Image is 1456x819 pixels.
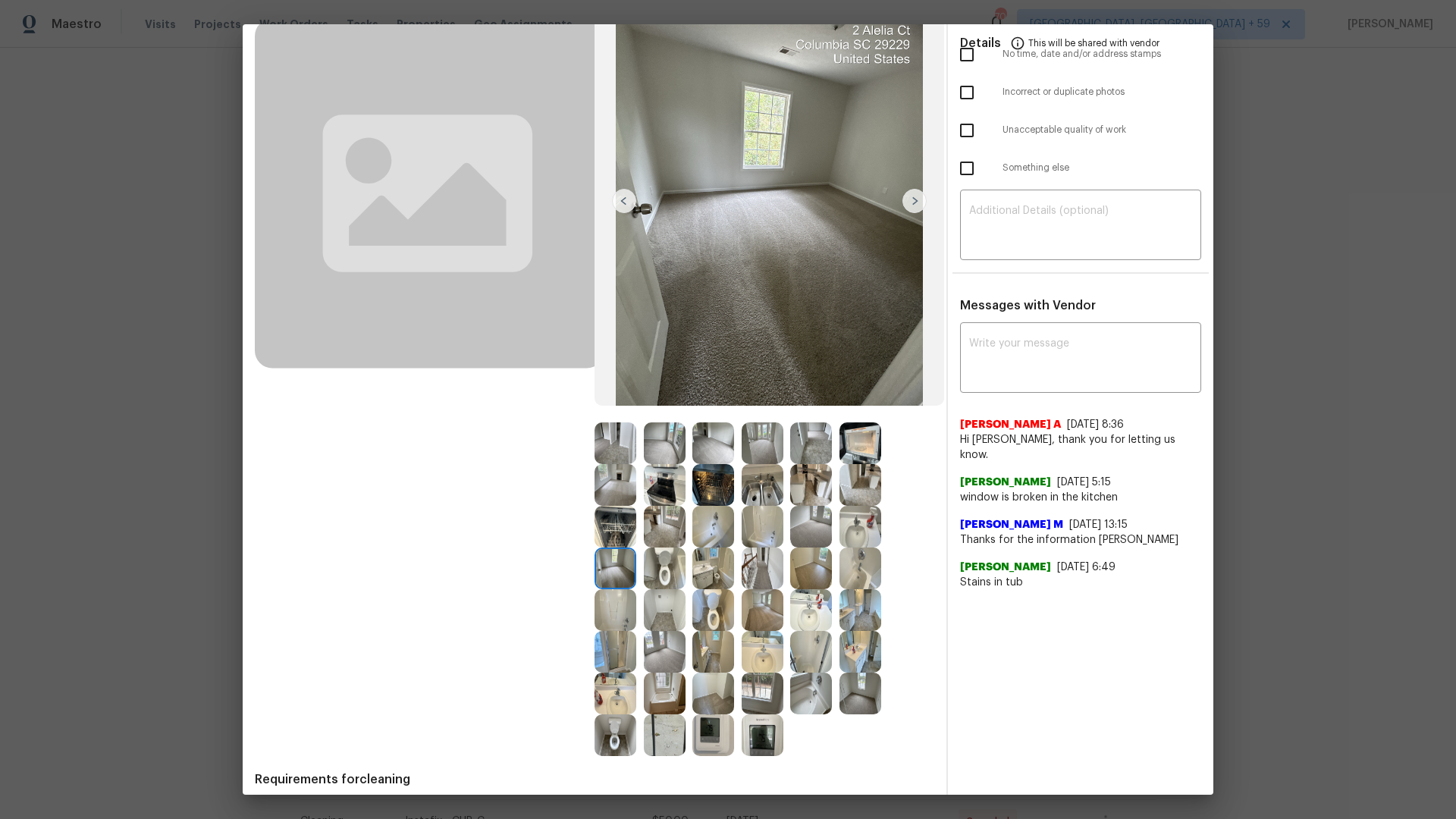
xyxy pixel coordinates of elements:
span: Something else [1003,162,1201,174]
span: window is broken in the kitchen [960,490,1201,505]
span: Stains in tub [960,575,1201,590]
img: right-chevron-button-url [902,189,927,213]
span: Unacceptable quality of work [1003,124,1201,136]
span: Incorrect or duplicate photos [1003,86,1201,99]
span: Messages with Vendor [960,300,1096,312]
div: Unacceptable quality of work [948,111,1213,149]
span: [PERSON_NAME] A [960,417,1061,432]
span: This will be shared with vendor [1028,24,1159,61]
span: [DATE] 6:49 [1057,562,1116,573]
span: [PERSON_NAME] [960,560,1051,575]
div: Something else [948,149,1213,187]
span: [DATE] 8:36 [1067,419,1124,430]
span: [DATE] 5:15 [1057,477,1111,488]
span: Thanks for the information [PERSON_NAME] [960,532,1201,548]
span: Hi [PERSON_NAME], thank you for letting us know. [960,432,1201,463]
span: [DATE] 13:15 [1069,519,1128,530]
span: Requirements for cleaning [255,772,934,787]
img: left-chevron-button-url [612,189,636,213]
span: [PERSON_NAME] M [960,517,1063,532]
div: Incorrect or duplicate photos [948,74,1213,111]
span: [PERSON_NAME] [960,475,1051,490]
